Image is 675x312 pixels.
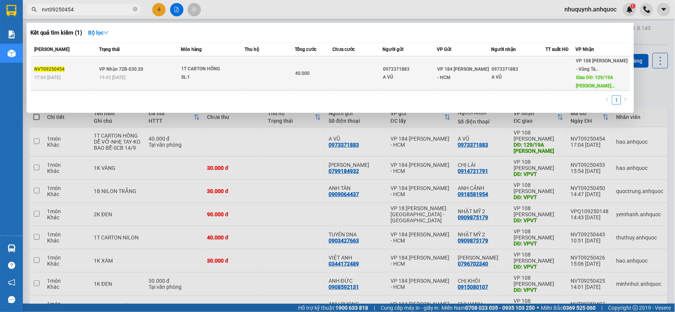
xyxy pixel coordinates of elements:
button: right [621,95,630,105]
div: A VŨ [492,73,545,81]
span: Tổng cước [295,47,316,52]
img: warehouse-icon [8,49,16,57]
div: 0973371883 [383,65,436,73]
span: search [32,7,37,12]
a: 1 [612,96,621,104]
li: Previous Page [603,95,612,105]
span: NVT09250454 [34,67,65,72]
span: right [623,97,628,102]
h3: Kết quả tìm kiếm ( 1 ) [30,29,82,37]
div: 0973371883 [492,65,545,73]
span: Trạng thái [99,47,120,52]
span: Món hàng [181,47,202,52]
span: Người nhận [492,47,516,52]
span: Giao DĐ: 129/19A [PERSON_NAME]... [576,75,615,89]
div: SL: 1 [181,73,238,82]
span: Chưa cước [332,47,355,52]
span: down [103,30,109,35]
span: 19:43 [DATE] [99,75,125,80]
span: 17:04 [DATE] [34,75,60,80]
span: left [605,97,610,102]
span: Thu hộ [245,47,259,52]
button: Bộ lọcdown [82,27,115,39]
li: 1 [612,95,621,105]
span: notification [8,279,15,286]
span: message [8,296,15,303]
img: warehouse-icon [8,244,16,252]
span: [PERSON_NAME] [34,47,70,52]
li: Next Page [621,95,630,105]
span: VP Gửi [437,47,451,52]
strong: Bộ lọc [88,30,109,36]
div: 1T CARTON HỒNG [181,65,238,73]
span: VP 184 [PERSON_NAME] - HCM [437,67,489,80]
span: 40.000 [295,71,310,76]
span: TT xuất HĐ [546,47,569,52]
span: Người gửi [383,47,403,52]
span: VP Nhận [576,47,594,52]
img: logo-vxr [6,5,16,16]
span: close-circle [133,6,138,13]
input: Tìm tên, số ĐT hoặc mã đơn [42,5,131,14]
img: solution-icon [8,30,16,38]
span: VP 108 [PERSON_NAME] - Vũng Tà... [576,58,628,72]
span: question-circle [8,262,15,269]
button: left [603,95,612,105]
span: VP Nhận 72B-030.20 [99,67,143,72]
span: close-circle [133,7,138,11]
div: A VŨ [383,73,436,81]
